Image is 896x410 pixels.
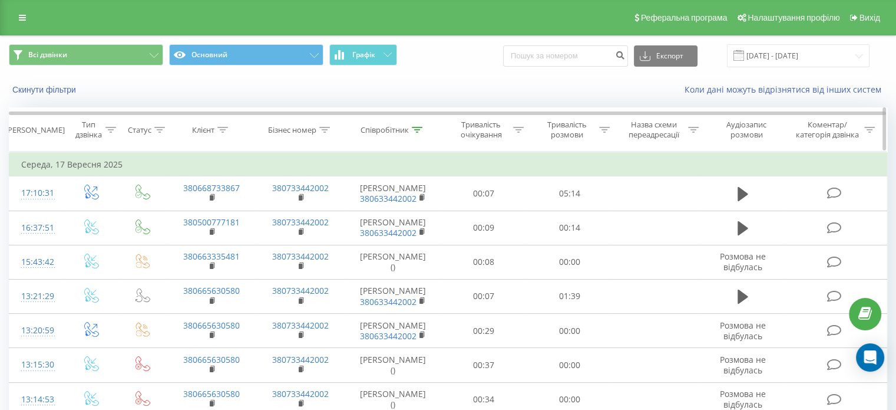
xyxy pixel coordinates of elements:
[441,211,527,245] td: 00:09
[634,45,697,67] button: Експорт
[183,251,240,262] a: 380663335481
[28,50,67,60] span: Всі дзвінки
[183,285,240,296] a: 380665630580
[21,285,52,308] div: 13:21:29
[74,120,102,140] div: Тип дзвінка
[21,251,52,274] div: 15:43:42
[441,245,527,279] td: 00:08
[527,279,612,313] td: 01:39
[21,319,52,342] div: 13:20:59
[272,320,329,331] a: 380733442002
[9,44,163,65] button: Всі дзвінки
[527,211,612,245] td: 00:14
[361,125,409,135] div: Співробітник
[345,348,441,382] td: [PERSON_NAME] ()
[792,120,861,140] div: Коментар/категорія дзвінка
[268,125,316,135] div: Бізнес номер
[272,354,329,365] a: 380733442002
[21,182,52,205] div: 17:10:31
[360,296,416,307] a: 380633442002
[183,354,240,365] a: 380665630580
[345,314,441,348] td: [PERSON_NAME]
[21,353,52,376] div: 13:15:30
[183,320,240,331] a: 380665630580
[360,330,416,342] a: 380633442002
[503,45,628,67] input: Пошук за номером
[720,320,766,342] span: Розмова не відбулась
[21,217,52,240] div: 16:37:51
[345,245,441,279] td: [PERSON_NAME] ()
[641,13,728,22] span: Реферальна програма
[441,348,527,382] td: 00:37
[272,217,329,228] a: 380733442002
[527,348,612,382] td: 00:00
[441,176,527,211] td: 00:07
[720,251,766,273] span: Розмова не відбулась
[748,13,839,22] span: Налаштування профілю
[272,182,329,193] a: 380733442002
[183,388,240,399] a: 380665630580
[183,217,240,228] a: 380500777181
[441,279,527,313] td: 00:07
[272,251,329,262] a: 380733442002
[272,388,329,399] a: 380733442002
[183,182,240,193] a: 380668733867
[537,120,596,140] div: Тривалість розмови
[441,314,527,348] td: 00:29
[329,44,397,65] button: Графік
[9,84,82,95] button: Скинути фільтри
[856,343,884,372] div: Open Intercom Messenger
[623,120,685,140] div: Назва схеми переадресації
[128,125,151,135] div: Статус
[345,176,441,211] td: [PERSON_NAME]
[352,51,375,59] span: Графік
[527,314,612,348] td: 00:00
[859,13,880,22] span: Вихід
[360,193,416,204] a: 380633442002
[720,354,766,376] span: Розмова не відбулась
[9,153,887,176] td: Середа, 17 Вересня 2025
[345,211,441,245] td: [PERSON_NAME]
[685,84,887,95] a: Коли дані можуть відрізнятися вiд інших систем
[720,388,766,410] span: Розмова не відбулась
[345,279,441,313] td: [PERSON_NAME]
[169,44,323,65] button: Основний
[712,120,781,140] div: Аудіозапис розмови
[527,245,612,279] td: 00:00
[360,227,416,238] a: 380633442002
[272,285,329,296] a: 380733442002
[452,120,511,140] div: Тривалість очікування
[527,176,612,211] td: 05:14
[192,125,214,135] div: Клієнт
[5,125,65,135] div: [PERSON_NAME]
